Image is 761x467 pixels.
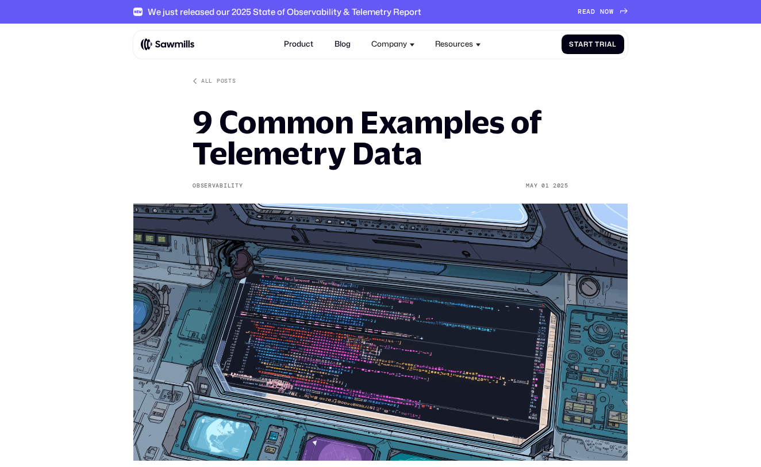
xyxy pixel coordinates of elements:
a: READ NOW [578,8,628,16]
div: All posts [201,77,236,85]
div: READ NOW [578,8,614,16]
a: Blog [329,34,356,55]
div: Resources [435,40,473,49]
a: All posts [193,77,236,85]
div: We just released our 2025 State of Observability & Telemetry Report [148,7,421,17]
div: 2025 [553,182,568,189]
div: Company [371,40,407,49]
div: Start Trial [569,40,616,48]
a: Start Trial [562,35,624,54]
div: 01 [541,182,549,189]
img: Telemetry Data [133,204,628,461]
h1: 9 Common Examples of Telemetry Data [193,106,568,168]
div: Observability [193,182,243,189]
div: May [526,182,537,189]
a: Product [278,34,319,55]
